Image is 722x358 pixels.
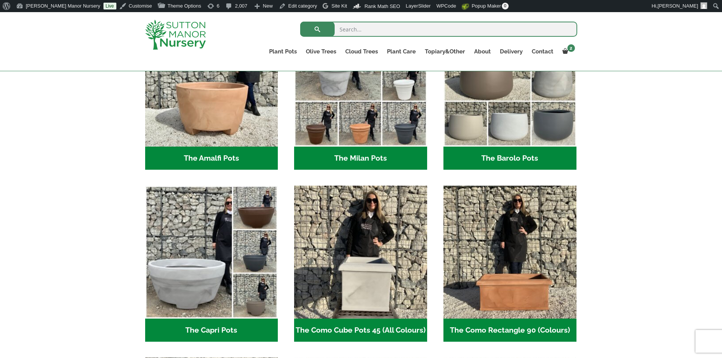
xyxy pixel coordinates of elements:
a: Visit product category The Amalfi Pots [145,14,278,170]
h2: The Milan Pots [294,147,427,170]
span: Site Kit [331,3,347,9]
a: Live [103,3,116,9]
h2: The Como Cube Pots 45 (All Colours) [294,319,427,342]
span: 2 [567,44,575,52]
a: Visit product category The Capri Pots [145,186,278,342]
a: Visit product category The Barolo Pots [443,14,576,170]
span: Rank Math SEO [365,3,400,9]
img: logo [145,20,206,50]
a: Visit product category The Como Rectangle 90 (Colours) [443,186,576,342]
img: The Barolo Pots [443,14,576,147]
h2: The Barolo Pots [443,147,576,170]
a: Plant Care [382,46,420,57]
img: The Capri Pots [145,186,278,319]
a: Cloud Trees [341,46,382,57]
a: 2 [558,46,577,57]
a: Visit product category The Como Cube Pots 45 (All Colours) [294,186,427,342]
a: Olive Trees [301,46,341,57]
img: The Amalfi Pots [145,14,278,147]
a: Topiary&Other [420,46,470,57]
h2: The Como Rectangle 90 (Colours) [443,319,576,342]
img: The Como Rectangle 90 (Colours) [443,186,576,319]
h2: The Amalfi Pots [145,147,278,170]
input: Search... [300,22,577,37]
a: Plant Pots [265,46,301,57]
span: 0 [502,3,509,9]
a: Visit product category The Milan Pots [294,14,427,170]
span: [PERSON_NAME] [658,3,698,9]
a: Contact [527,46,558,57]
a: Delivery [495,46,527,57]
img: The Milan Pots [294,14,427,147]
h2: The Capri Pots [145,319,278,342]
img: The Como Cube Pots 45 (All Colours) [294,186,427,319]
a: About [470,46,495,57]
